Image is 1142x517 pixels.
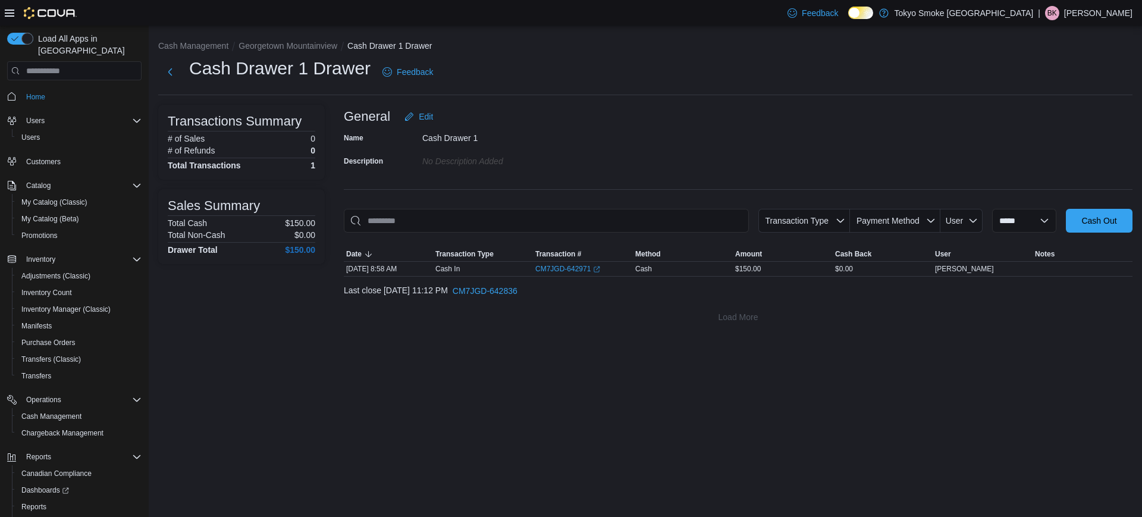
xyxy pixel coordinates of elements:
span: My Catalog (Classic) [21,198,87,207]
button: Transfers (Classic) [12,351,146,368]
span: Users [26,116,45,126]
button: Catalog [2,177,146,194]
span: Dashboards [17,483,142,497]
a: Inventory Manager (Classic) [17,302,115,317]
a: Transfers (Classic) [17,352,86,366]
button: My Catalog (Beta) [12,211,146,227]
a: Reports [17,500,51,514]
button: Cash Back [833,247,933,261]
span: Transaction Type [765,216,829,225]
button: Users [12,129,146,146]
div: No Description added [422,152,582,166]
a: Purchase Orders [17,336,80,350]
h4: 1 [310,161,315,170]
svg: External link [593,266,600,273]
span: Promotions [17,228,142,243]
a: Inventory Count [17,286,77,300]
a: Chargeback Management [17,426,108,440]
span: Reports [17,500,142,514]
span: Transfers [21,371,51,381]
span: Adjustments (Classic) [17,269,142,283]
span: Dashboards [21,485,69,495]
button: Home [2,87,146,105]
span: Purchase Orders [21,338,76,347]
span: Cash Out [1081,215,1116,227]
span: User [935,249,951,259]
div: [DATE] 8:58 AM [344,262,433,276]
p: Cash In [435,264,460,274]
a: CM7JGD-642971External link [535,264,600,274]
button: Reports [2,449,146,465]
button: Reports [21,450,56,464]
button: Georgetown Mountainview [239,41,337,51]
span: $150.00 [735,264,761,274]
span: Payment Method [857,216,920,225]
button: Date [344,247,433,261]
nav: An example of EuiBreadcrumbs [158,40,1132,54]
button: My Catalog (Classic) [12,194,146,211]
span: Transfers [17,369,142,383]
div: Cash Drawer 1 [422,129,582,143]
button: CM7JGD-642836 [448,279,522,303]
button: Transaction Type [758,209,850,233]
button: Users [2,112,146,129]
button: Transaction # [533,247,633,261]
a: Dashboards [12,482,146,499]
span: Purchase Orders [17,336,142,350]
h6: # of Sales [168,134,205,143]
a: Customers [21,155,65,169]
a: Cash Management [17,409,86,424]
span: Edit [419,111,433,123]
button: Payment Method [850,209,940,233]
button: Adjustments (Classic) [12,268,146,284]
span: My Catalog (Beta) [17,212,142,226]
a: My Catalog (Classic) [17,195,92,209]
button: Promotions [12,227,146,244]
button: Method [633,247,733,261]
span: Canadian Compliance [17,466,142,481]
input: This is a search bar. As you type, the results lower in the page will automatically filter. [344,209,749,233]
span: Transaction # [535,249,581,259]
a: Canadian Compliance [17,466,96,481]
span: Users [21,133,40,142]
span: Inventory [21,252,142,267]
span: User [946,216,964,225]
a: Feedback [783,1,843,25]
a: Feedback [378,60,438,84]
h4: $150.00 [285,245,315,255]
span: Inventory Count [17,286,142,300]
label: Name [344,133,363,143]
button: Inventory Manager (Classic) [12,301,146,318]
h4: Total Transactions [168,161,241,170]
a: Home [21,90,50,104]
span: Users [21,114,142,128]
span: Inventory [26,255,55,264]
h3: General [344,109,390,124]
span: Method [635,249,661,259]
span: Customers [26,157,61,167]
span: Inventory Manager (Classic) [21,305,111,314]
button: User [933,247,1033,261]
span: Transaction Type [435,249,494,259]
p: $150.00 [285,218,315,228]
span: Load All Apps in [GEOGRAPHIC_DATA] [33,33,142,57]
span: Promotions [21,231,58,240]
p: 0 [310,134,315,143]
button: Manifests [12,318,146,334]
span: BK [1047,6,1057,20]
button: Transaction Type [433,247,533,261]
span: Feedback [802,7,838,19]
span: Reports [21,450,142,464]
span: Reports [26,452,51,462]
span: Catalog [26,181,51,190]
button: Cash Out [1066,209,1132,233]
button: User [940,209,983,233]
button: Load More [344,305,1132,329]
a: Adjustments (Classic) [17,269,95,283]
label: Description [344,156,383,166]
button: Amount [733,247,833,261]
span: Inventory Manager (Classic) [17,302,142,317]
button: Purchase Orders [12,334,146,351]
button: Notes [1033,247,1132,261]
span: Feedback [397,66,433,78]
